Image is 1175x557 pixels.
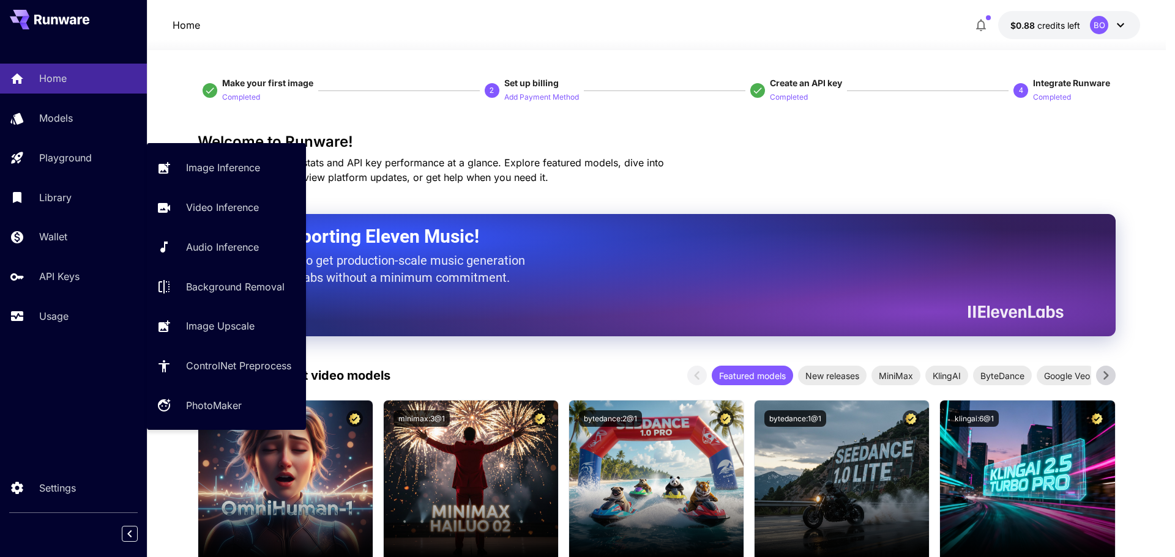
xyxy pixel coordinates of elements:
[173,18,200,32] nav: breadcrumb
[147,271,306,301] a: Background Removal
[186,358,291,373] p: ControlNet Preprocess
[579,410,642,427] button: bytedance:2@1
[1089,410,1105,427] button: Certified Model – Vetted for best performance and includes a commercial license.
[39,150,92,165] p: Playground
[504,92,579,103] p: Add Payment Method
[903,410,919,427] button: Certified Model – Vetted for best performance and includes a commercial license.
[490,85,494,96] p: 2
[147,391,306,421] a: PhotoMaker
[384,400,558,557] img: alt
[186,319,255,333] p: Image Upscale
[1019,85,1023,96] p: 4
[147,153,306,183] a: Image Inference
[346,410,363,427] button: Certified Model – Vetted for best performance and includes a commercial license.
[712,369,793,382] span: Featured models
[871,369,920,382] span: MiniMax
[39,71,67,86] p: Home
[1010,20,1037,31] span: $0.88
[1010,19,1080,32] div: $0.88366
[770,78,842,88] span: Create an API key
[925,369,968,382] span: KlingAI
[798,369,867,382] span: New releases
[1037,369,1097,382] span: Google Veo
[222,92,260,103] p: Completed
[998,11,1140,39] button: $0.88366
[39,481,76,495] p: Settings
[39,111,73,125] p: Models
[122,526,138,542] button: Collapse sidebar
[228,225,1054,248] h2: Now Supporting Eleven Music!
[569,400,744,557] img: alt
[1090,16,1108,34] div: BO
[147,232,306,262] a: Audio Inference
[39,309,69,323] p: Usage
[39,269,80,284] p: API Keys
[764,410,826,427] button: bytedance:1@1
[198,400,373,557] img: alt
[1033,92,1071,103] p: Completed
[198,157,664,183] span: Check out your usage stats and API key performance at a glance. Explore featured models, dive int...
[147,193,306,223] a: Video Inference
[186,160,260,175] p: Image Inference
[532,410,548,427] button: Certified Model – Vetted for best performance and includes a commercial license.
[394,410,450,427] button: minimax:3@1
[973,369,1032,382] span: ByteDance
[770,92,808,103] p: Completed
[228,252,534,286] p: The only way to get production-scale music generation from Eleven Labs without a minimum commitment.
[186,200,259,215] p: Video Inference
[1037,20,1080,31] span: credits left
[186,240,259,254] p: Audio Inference
[173,18,200,32] p: Home
[1033,78,1110,88] span: Integrate Runware
[131,523,147,545] div: Collapse sidebar
[39,190,72,205] p: Library
[186,279,285,294] p: Background Removal
[717,410,734,427] button: Certified Model – Vetted for best performance and includes a commercial license.
[222,78,313,88] span: Make your first image
[755,400,929,557] img: alt
[39,229,67,244] p: Wallet
[950,410,999,427] button: klingai:6@1
[147,351,306,381] a: ControlNet Preprocess
[198,133,1116,150] h3: Welcome to Runware!
[186,398,242,413] p: PhotoMaker
[504,78,559,88] span: Set up billing
[940,400,1114,557] img: alt
[147,311,306,341] a: Image Upscale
